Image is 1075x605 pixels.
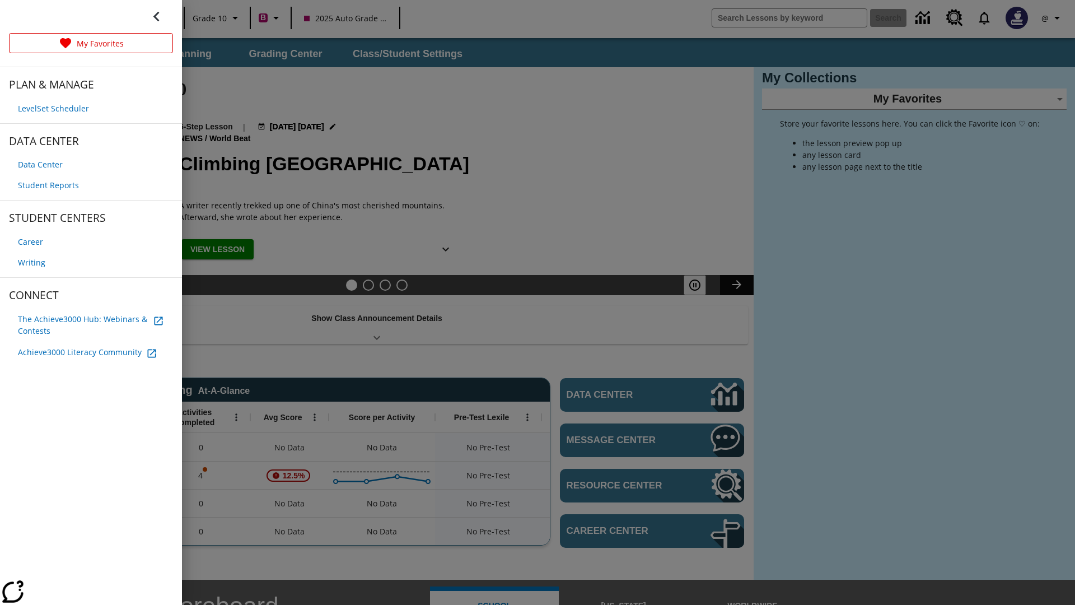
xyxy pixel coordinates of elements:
span: LevelSet Scheduler [18,103,89,114]
span: Achieve3000 Literacy Community [18,346,142,358]
span: DATA CENTER [9,133,173,150]
span: Writing [18,257,45,268]
a: The Achieve3000 Hub: Webinars & Contests [9,309,173,341]
span: STUDENT CENTERS [9,210,173,227]
a: Career [9,231,173,252]
a: LevelSet Scheduler [9,98,173,119]
a: Data Center [9,154,173,175]
p: My Favorites [77,38,124,49]
span: Data Center [18,159,63,170]
span: Student Reports [18,179,79,191]
a: Student Reports [9,175,173,196]
a: Writing [9,252,173,273]
span: PLAN & MANAGE [9,76,173,94]
a: My Favorites [9,33,173,53]
span: The Achieve3000 Hub: Webinars & Contests [18,313,148,337]
a: Achieve3000 Literacy Community [9,341,173,364]
span: CONNECT [9,287,173,304]
span: Career [18,236,43,248]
